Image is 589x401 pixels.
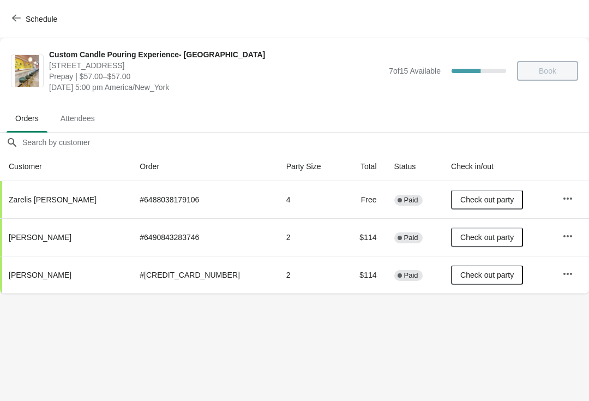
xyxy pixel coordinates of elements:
[22,133,589,152] input: Search by customer
[278,181,342,218] td: 4
[49,82,383,93] span: [DATE] 5:00 pm America/New_York
[342,256,386,294] td: $114
[451,190,523,210] button: Check out party
[460,271,514,279] span: Check out party
[15,55,39,87] img: Custom Candle Pouring Experience- Delray Beach
[460,195,514,204] span: Check out party
[49,60,383,71] span: [STREET_ADDRESS]
[5,9,66,29] button: Schedule
[131,152,277,181] th: Order
[52,109,104,128] span: Attendees
[451,228,523,247] button: Check out party
[278,218,342,256] td: 2
[49,49,383,60] span: Custom Candle Pouring Experience- [GEOGRAPHIC_DATA]
[342,152,386,181] th: Total
[386,152,443,181] th: Status
[404,196,418,205] span: Paid
[26,15,57,23] span: Schedule
[9,271,71,279] span: [PERSON_NAME]
[131,256,277,294] td: # [CREDIT_CARD_NUMBER]
[404,234,418,242] span: Paid
[7,109,47,128] span: Orders
[442,152,554,181] th: Check in/out
[451,265,523,285] button: Check out party
[278,152,342,181] th: Party Size
[278,256,342,294] td: 2
[460,233,514,242] span: Check out party
[404,271,418,280] span: Paid
[49,71,383,82] span: Prepay | $57.00–$57.00
[131,181,277,218] td: # 6488038179106
[342,181,386,218] td: Free
[131,218,277,256] td: # 6490843283746
[389,67,441,75] span: 7 of 15 Available
[9,233,71,242] span: [PERSON_NAME]
[342,218,386,256] td: $114
[9,195,97,204] span: Zarelis [PERSON_NAME]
